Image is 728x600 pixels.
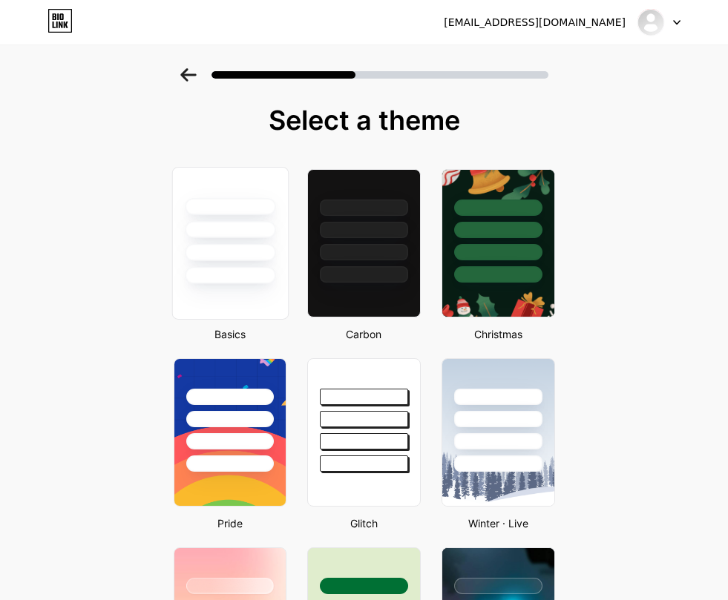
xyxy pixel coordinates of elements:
[444,15,626,30] div: [EMAIL_ADDRESS][DOMAIN_NAME]
[303,515,425,531] div: Glitch
[168,105,561,135] div: Select a theme
[637,8,665,36] img: ishizukishinmaru
[169,326,292,342] div: Basics
[437,515,560,531] div: Winter · Live
[303,326,425,342] div: Carbon
[437,326,560,342] div: Christmas
[169,515,292,531] div: Pride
